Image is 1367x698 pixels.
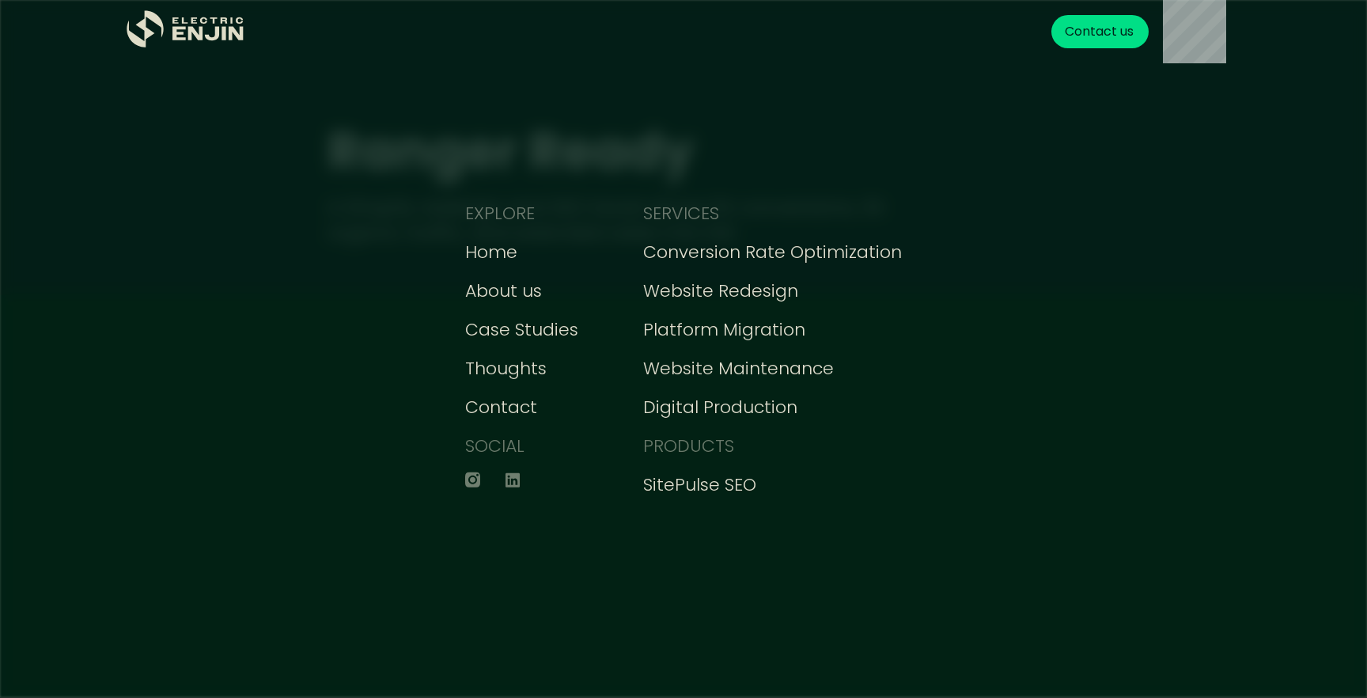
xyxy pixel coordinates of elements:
a: Website Redesign [643,278,798,304]
a: Case Studies [465,317,578,343]
a: Website Maintenance [643,355,834,381]
a: Thoughts [465,355,547,381]
div: Contact us [1065,22,1134,41]
div: SOCIAL [465,433,524,459]
a: home [127,10,245,54]
a: Contact us [1051,15,1149,48]
a: SitePulse SEO [643,472,756,498]
a: About us [465,278,542,304]
a: Home [465,239,517,265]
a: Platform Migration [643,317,805,343]
div: PRODUCTS [643,433,734,459]
div: EXPLORE [465,200,535,226]
a: Contact [465,394,537,420]
a: Digital Production [643,394,797,420]
a: Conversion Rate Optimization [643,239,902,265]
div: SERVICES [643,200,719,226]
